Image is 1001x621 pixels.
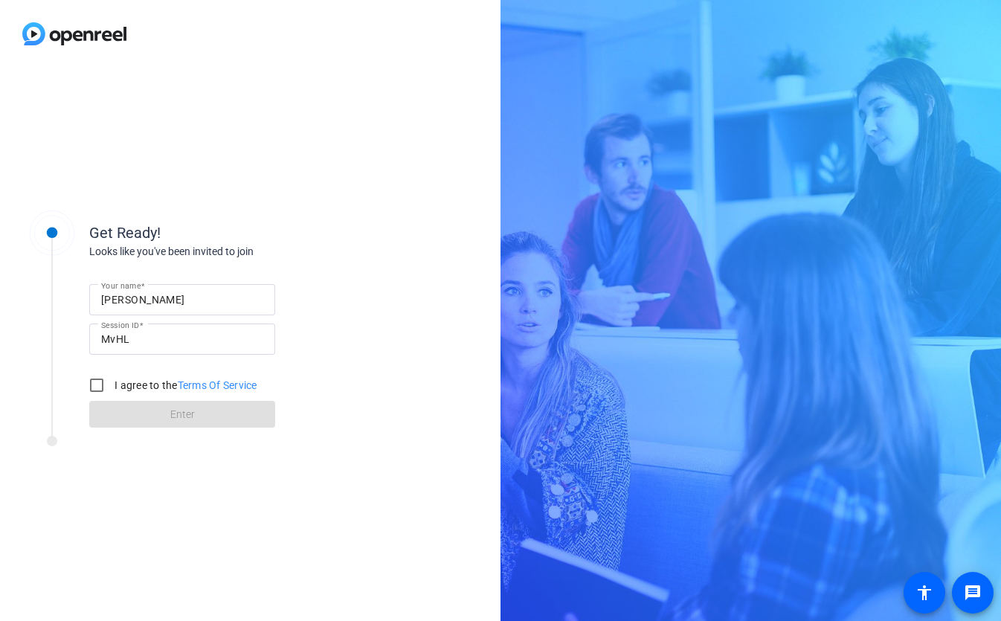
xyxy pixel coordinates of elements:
[915,584,933,602] mat-icon: accessibility
[101,281,141,290] mat-label: Your name
[112,378,257,393] label: I agree to the
[89,244,387,260] div: Looks like you've been invited to join
[101,321,139,329] mat-label: Session ID
[178,379,257,391] a: Terms Of Service
[964,584,982,602] mat-icon: message
[89,222,387,244] div: Get Ready!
